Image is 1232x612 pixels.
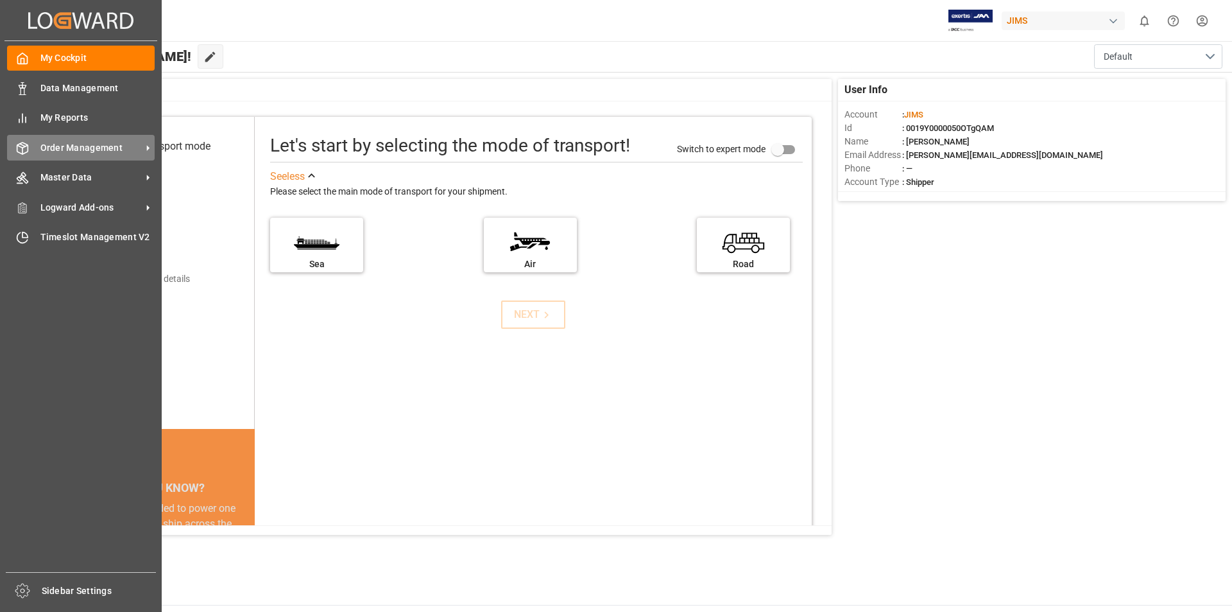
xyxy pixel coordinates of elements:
[902,110,923,119] span: :
[902,137,970,146] span: : [PERSON_NAME]
[69,474,255,501] div: DID YOU KNOW?
[1104,50,1133,64] span: Default
[844,108,902,121] span: Account
[40,51,155,65] span: My Cockpit
[7,46,155,71] a: My Cockpit
[270,132,630,159] div: Let's start by selecting the mode of transport!
[844,121,902,135] span: Id
[902,123,994,133] span: : 0019Y0000050OTgQAM
[270,184,803,200] div: Please select the main mode of transport for your shipment.
[7,105,155,130] a: My Reports
[277,258,357,271] div: Sea
[40,111,155,125] span: My Reports
[844,162,902,175] span: Phone
[40,141,142,155] span: Order Management
[844,135,902,148] span: Name
[1159,6,1188,35] button: Help Center
[40,231,155,244] span: Timeslot Management V2
[902,177,934,187] span: : Shipper
[40,171,142,184] span: Master Data
[902,150,1103,160] span: : [PERSON_NAME][EMAIL_ADDRESS][DOMAIN_NAME]
[677,143,766,153] span: Switch to expert mode
[844,175,902,189] span: Account Type
[902,164,912,173] span: : —
[514,307,553,322] div: NEXT
[7,225,155,250] a: Timeslot Management V2
[42,584,157,598] span: Sidebar Settings
[270,169,305,184] div: See less
[1094,44,1222,69] button: open menu
[53,44,191,69] span: Hello [PERSON_NAME]!
[844,82,887,98] span: User Info
[948,10,993,32] img: Exertis%20JAM%20-%20Email%20Logo.jpg_1722504956.jpg
[844,148,902,162] span: Email Address
[85,501,239,593] div: The energy needed to power one large container ship across the ocean in a single day is the same ...
[501,301,565,329] button: NEXT
[490,258,570,271] div: Air
[237,501,255,609] button: next slide / item
[7,75,155,100] a: Data Management
[40,82,155,95] span: Data Management
[40,201,142,214] span: Logward Add-ons
[904,110,923,119] span: JIMS
[703,258,783,271] div: Road
[1002,8,1130,33] button: JIMS
[1002,12,1125,30] div: JIMS
[1130,6,1159,35] button: show 0 new notifications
